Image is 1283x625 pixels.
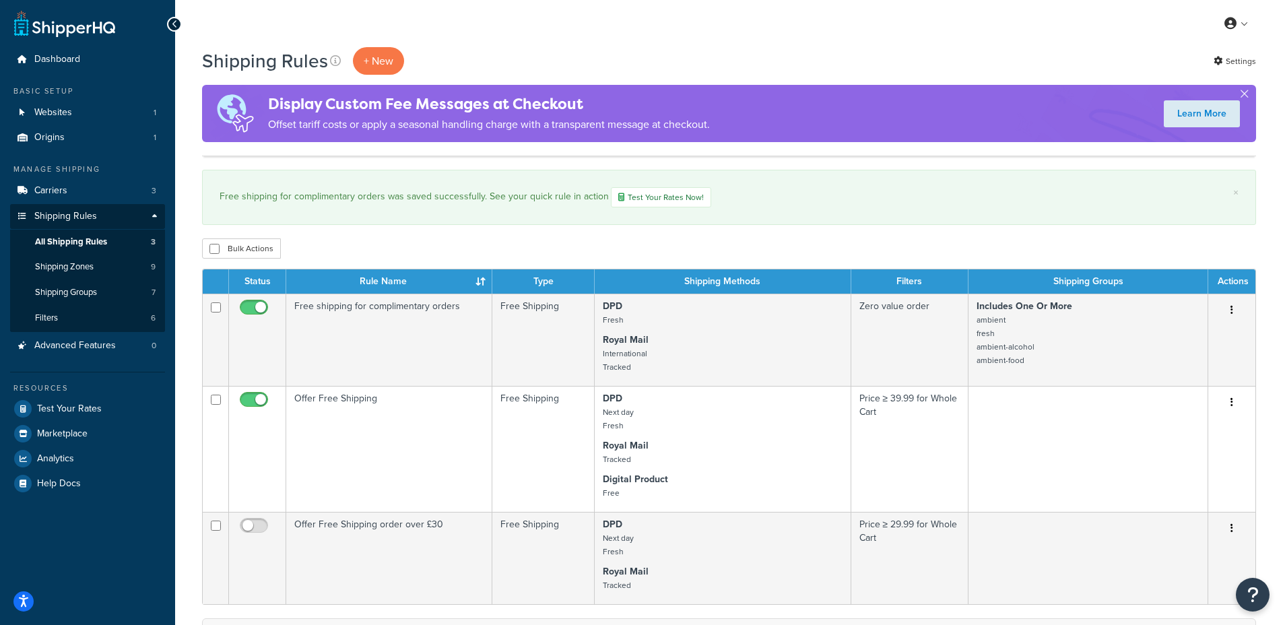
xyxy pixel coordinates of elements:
small: International Tracked [603,348,647,373]
td: Zero value order [851,294,969,386]
th: Filters [851,269,969,294]
small: Tracked [603,453,631,465]
li: Websites [10,100,165,125]
span: All Shipping Rules [35,236,107,248]
span: Help Docs [37,478,81,490]
td: Offer Free Shipping [286,386,492,512]
a: All Shipping Rules 3 [10,230,165,255]
div: Basic Setup [10,86,165,97]
th: Shipping Groups [968,269,1208,294]
a: Test Your Rates [10,397,165,421]
strong: Royal Mail [603,564,649,579]
span: 1 [154,132,156,143]
a: Filters 6 [10,306,165,331]
td: Free Shipping [492,512,595,604]
small: Fresh [603,314,624,326]
li: Shipping Zones [10,255,165,279]
li: Shipping Rules [10,204,165,332]
strong: Includes One Or More [977,299,1072,313]
p: Offset tariff costs or apply a seasonal handling charge with a transparent message at checkout. [268,115,710,134]
li: Origins [10,125,165,150]
span: 7 [152,287,156,298]
strong: DPD [603,299,622,313]
li: All Shipping Rules [10,230,165,255]
button: Bulk Actions [202,238,281,259]
li: Filters [10,306,165,331]
span: 9 [151,261,156,273]
span: 0 [152,340,156,352]
strong: Royal Mail [603,438,649,453]
span: 1 [154,107,156,119]
a: ShipperHQ Home [14,10,115,37]
strong: Digital Product [603,472,668,486]
div: Manage Shipping [10,164,165,175]
a: Analytics [10,447,165,471]
li: Shipping Groups [10,280,165,305]
td: Offer Free Shipping order over £30 [286,512,492,604]
small: Next day Fresh [603,532,634,558]
strong: DPD [603,391,622,405]
li: Advanced Features [10,333,165,358]
span: Marketplace [37,428,88,440]
small: Next day Fresh [603,406,634,432]
strong: DPD [603,517,622,531]
small: ambient fresh ambient-alcohol ambient-food [977,314,1034,366]
span: Carriers [34,185,67,197]
td: Price ≥ 29.99 for Whole Cart [851,512,969,604]
th: Type [492,269,595,294]
span: 6 [151,312,156,324]
span: Shipping Zones [35,261,94,273]
span: Advanced Features [34,340,116,352]
th: Status [229,269,286,294]
a: Learn More [1164,100,1240,127]
div: Resources [10,383,165,394]
td: Free Shipping [492,386,595,512]
span: Dashboard [34,54,80,65]
span: Origins [34,132,65,143]
a: Advanced Features 0 [10,333,165,358]
span: Shipping Groups [35,287,97,298]
td: Free Shipping [492,294,595,386]
h4: Display Custom Fee Messages at Checkout [268,93,710,115]
span: 3 [152,185,156,197]
a: Dashboard [10,47,165,72]
a: × [1233,187,1239,198]
span: Analytics [37,453,74,465]
div: Free shipping for complimentary orders was saved successfully. See your quick rule in action [220,187,1239,207]
small: Free [603,487,620,499]
a: Carriers 3 [10,178,165,203]
th: Rule Name : activate to sort column ascending [286,269,492,294]
a: Help Docs [10,471,165,496]
li: Carriers [10,178,165,203]
th: Shipping Methods [595,269,851,294]
a: Origins 1 [10,125,165,150]
h1: Shipping Rules [202,48,328,74]
strong: Royal Mail [603,333,649,347]
th: Actions [1208,269,1255,294]
a: Test Your Rates Now! [611,187,711,207]
span: Filters [35,312,58,324]
a: Shipping Zones 9 [10,255,165,279]
td: Price ≥ 39.99 for Whole Cart [851,386,969,512]
span: Test Your Rates [37,403,102,415]
p: + New [353,47,404,75]
span: 3 [151,236,156,248]
a: Marketplace [10,422,165,446]
a: Settings [1214,52,1256,71]
td: Free shipping for complimentary orders [286,294,492,386]
a: Websites 1 [10,100,165,125]
span: Shipping Rules [34,211,97,222]
a: Shipping Rules [10,204,165,229]
span: Websites [34,107,72,119]
button: Open Resource Center [1236,578,1270,612]
img: duties-banner-06bc72dcb5fe05cb3f9472aba00be2ae8eb53ab6f0d8bb03d382ba314ac3c341.png [202,85,268,142]
small: Tracked [603,579,631,591]
a: Shipping Groups 7 [10,280,165,305]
